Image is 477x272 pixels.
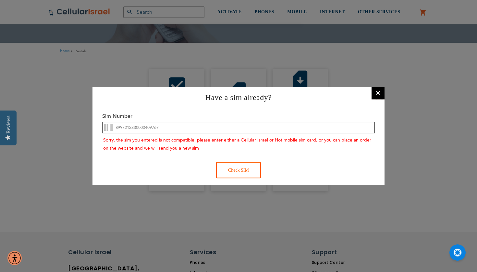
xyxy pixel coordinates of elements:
div: Sorry, the sim you entered is not compatible, please enter either a Cellular Israel or Hot mobile... [102,133,375,153]
div: Reviews [6,116,11,133]
h2: Have a sim already? [97,92,380,103]
div: Accessibility Menu [7,251,22,265]
button: × [372,86,385,99]
input: Please enter 9-10 digits or 17-20 digits SIM Number. [102,122,375,133]
b: Sim Number [102,113,132,120]
div: Check SIM [216,162,261,179]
